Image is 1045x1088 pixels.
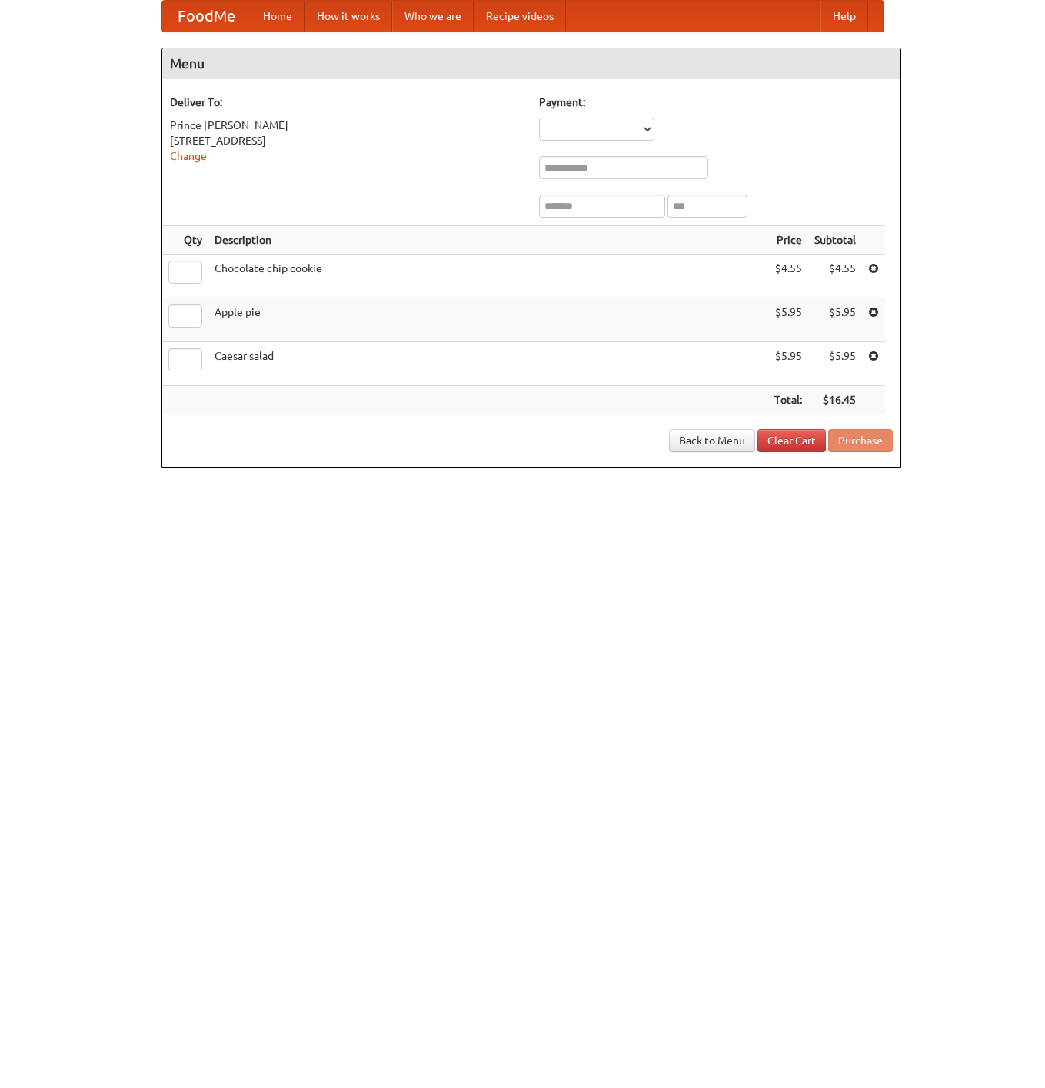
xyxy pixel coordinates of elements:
[808,342,862,386] td: $5.95
[305,1,392,32] a: How it works
[768,255,808,298] td: $4.55
[768,386,808,414] th: Total:
[768,298,808,342] td: $5.95
[808,255,862,298] td: $4.55
[768,342,808,386] td: $5.95
[768,226,808,255] th: Price
[162,48,900,79] h4: Menu
[474,1,566,32] a: Recipe videos
[208,298,768,342] td: Apple pie
[669,429,755,452] a: Back to Menu
[757,429,826,452] a: Clear Cart
[162,1,251,32] a: FoodMe
[539,95,893,110] h5: Payment:
[208,255,768,298] td: Chocolate chip cookie
[820,1,868,32] a: Help
[251,1,305,32] a: Home
[808,386,862,414] th: $16.45
[170,95,524,110] h5: Deliver To:
[828,429,893,452] button: Purchase
[162,226,208,255] th: Qty
[208,342,768,386] td: Caesar salad
[208,226,768,255] th: Description
[170,150,207,162] a: Change
[170,133,524,148] div: [STREET_ADDRESS]
[170,118,524,133] div: Prince [PERSON_NAME]
[808,298,862,342] td: $5.95
[392,1,474,32] a: Who we are
[808,226,862,255] th: Subtotal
